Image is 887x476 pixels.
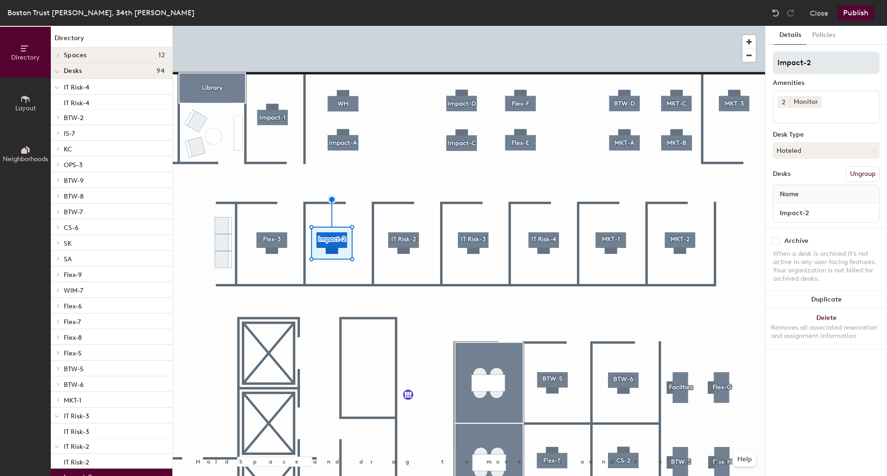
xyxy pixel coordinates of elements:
div: Monitor [790,96,822,108]
div: Amenities [773,79,880,87]
span: MKT-1 [64,397,81,404]
div: Desk Type [773,131,880,139]
span: IT Risk-2 [64,443,89,451]
span: Neighborhoods [3,155,48,163]
p: IT Risk-3 [64,425,89,436]
span: Flex-6 [64,302,82,310]
span: Name [775,186,803,203]
span: SA [64,255,72,263]
span: KC [64,145,72,153]
span: Flex-7 [64,318,81,326]
span: Spaces [64,52,87,59]
span: BTW-8 [64,193,84,200]
span: IS-7 [64,130,75,138]
span: Layout [15,104,36,112]
span: SK [64,240,72,247]
p: IT Risk-2 [64,456,89,466]
span: 12 [158,52,165,59]
button: Hoteled [773,142,880,159]
button: Details [774,26,807,45]
button: Help [734,452,756,467]
span: Flex-5 [64,349,82,357]
span: WIM-7 [64,287,83,295]
button: Close [810,6,828,20]
h1: Directory [51,33,172,48]
span: 94 [157,67,165,75]
span: Flex-9 [64,271,82,279]
span: BTW-5 [64,365,84,373]
span: BTW-7 [64,208,83,216]
button: Publish [838,6,874,20]
button: Ungroup [846,166,880,182]
div: Removes all associated reservation and assignment information [771,324,881,340]
div: When a desk is archived it's not active in any user-facing features. Your organization is not bil... [773,250,880,283]
img: Undo [771,8,780,18]
button: 2 [778,96,790,108]
span: Desks [64,67,82,75]
span: IT Risk-3 [64,412,89,420]
span: Flex-8 [64,334,82,342]
div: Desks [773,170,790,178]
span: BTW-6 [64,381,84,389]
div: Boston Trust [PERSON_NAME], 34th [PERSON_NAME] [7,7,194,18]
span: IT Risk-4 [64,84,89,91]
input: Unnamed desk [775,206,877,219]
span: BTW-9 [64,177,84,185]
p: IT Risk-4 [64,96,89,107]
span: 2 [782,97,785,107]
span: CS-6 [64,224,79,232]
img: Redo [786,8,795,18]
span: BTW-2 [64,114,84,122]
div: Archive [784,237,808,245]
span: Directory [11,54,40,61]
button: Duplicate [765,290,887,309]
button: DeleteRemoves all associated reservation and assignment information [765,309,887,349]
span: OPS-3 [64,161,83,169]
button: Policies [807,26,841,45]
